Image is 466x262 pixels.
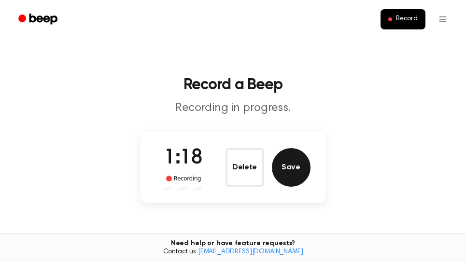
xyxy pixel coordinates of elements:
span: Contact us [6,248,460,257]
button: Save Audio Record [272,148,311,187]
p: Recording in progress. [48,100,419,116]
button: Record [381,9,425,29]
span: 1:18 [164,148,203,168]
div: Recording [164,174,204,183]
h1: Record a Beep [12,77,454,93]
a: Beep [12,10,66,29]
button: Open menu [431,8,454,31]
span: Record [396,15,418,24]
a: [EMAIL_ADDRESS][DOMAIN_NAME] [198,248,303,255]
button: Delete Audio Record [226,148,264,187]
